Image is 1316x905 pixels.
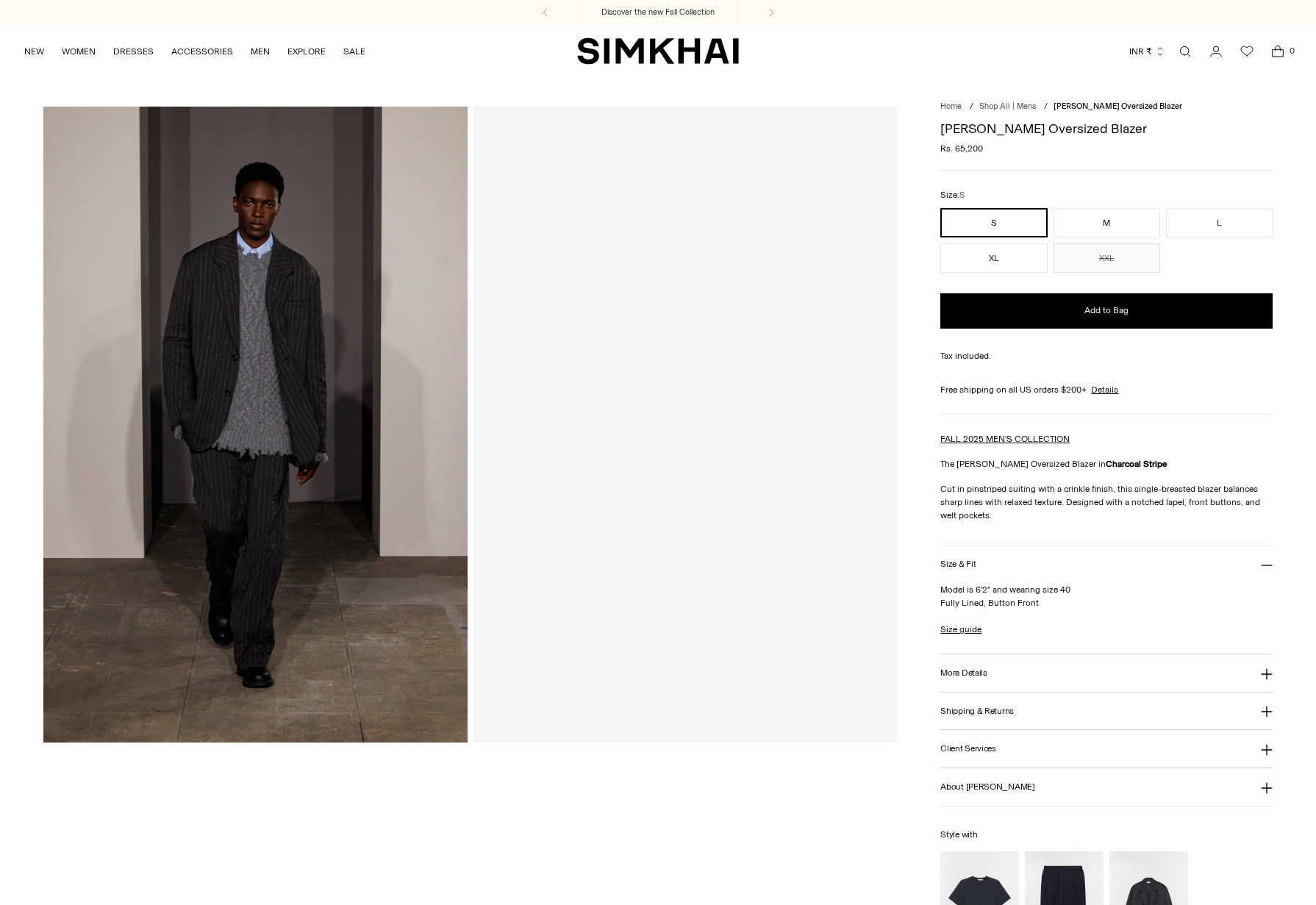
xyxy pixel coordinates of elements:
button: XXL [1054,243,1160,273]
h3: Size & Fit [940,559,976,569]
a: Details [1091,383,1118,396]
label: Size: [940,188,965,202]
a: EXPLORE [287,35,326,68]
h3: More Details [940,668,987,678]
strong: Charcoal Stripe [1106,459,1167,469]
button: XL [940,243,1047,273]
div: / [970,101,973,113]
button: Size & Fit [940,546,1273,584]
button: INR ₹ [1129,35,1165,68]
h3: Client Services [940,744,996,754]
a: Open cart modal [1263,37,1292,66]
img: Peter Oversized Blazer [43,107,468,743]
p: The [PERSON_NAME] Oversized Blazer in [940,457,1273,471]
button: Client Services [940,730,1273,768]
button: M [1054,208,1160,237]
h3: Shipping & Returns [940,707,1014,716]
a: ACCESSORIES [171,35,233,68]
p: Model is 6'2" and wearing size 40 Fully Lined, Button Front [940,583,1273,609]
h6: Style with [940,830,1273,840]
p: Cut in pinstriped suiting with a crinkle finish, this single-breasted blazer balances sharp lines... [940,482,1273,522]
a: NEW [24,35,44,68]
nav: breadcrumbs [940,101,1273,113]
a: MEN [251,35,270,68]
span: 0 [1285,44,1298,57]
a: WOMEN [62,35,96,68]
button: Shipping & Returns [940,693,1273,730]
span: S [959,190,965,200]
a: Open search modal [1170,37,1200,66]
a: Peter Oversized Blazer [473,107,898,743]
span: Rs. 65,200 [940,142,983,155]
button: More Details [940,654,1273,692]
a: SALE [343,35,365,68]
button: About [PERSON_NAME] [940,768,1273,806]
button: L [1166,208,1273,237]
span: [PERSON_NAME] Oversized Blazer [1054,101,1182,111]
button: S [940,208,1047,237]
a: Discover the new Fall Collection [601,7,715,18]
div: Free shipping on all US orders $200+ [940,383,1273,396]
span: Add to Bag [1084,304,1129,317]
a: DRESSES [113,35,154,68]
a: Shop All | Mens [979,101,1036,111]
a: FALL 2025 MEN'S COLLECTION [940,434,1070,444]
a: Size guide [940,623,981,636]
button: Add to Bag [940,293,1273,329]
a: Go to the account page [1201,37,1231,66]
a: SIMKHAI [577,37,739,65]
h3: About [PERSON_NAME] [940,782,1034,792]
a: Home [940,101,962,111]
h1: [PERSON_NAME] Oversized Blazer [940,122,1273,135]
div: / [1044,101,1048,113]
div: Tax included. [940,349,1273,362]
a: Wishlist [1232,37,1262,66]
